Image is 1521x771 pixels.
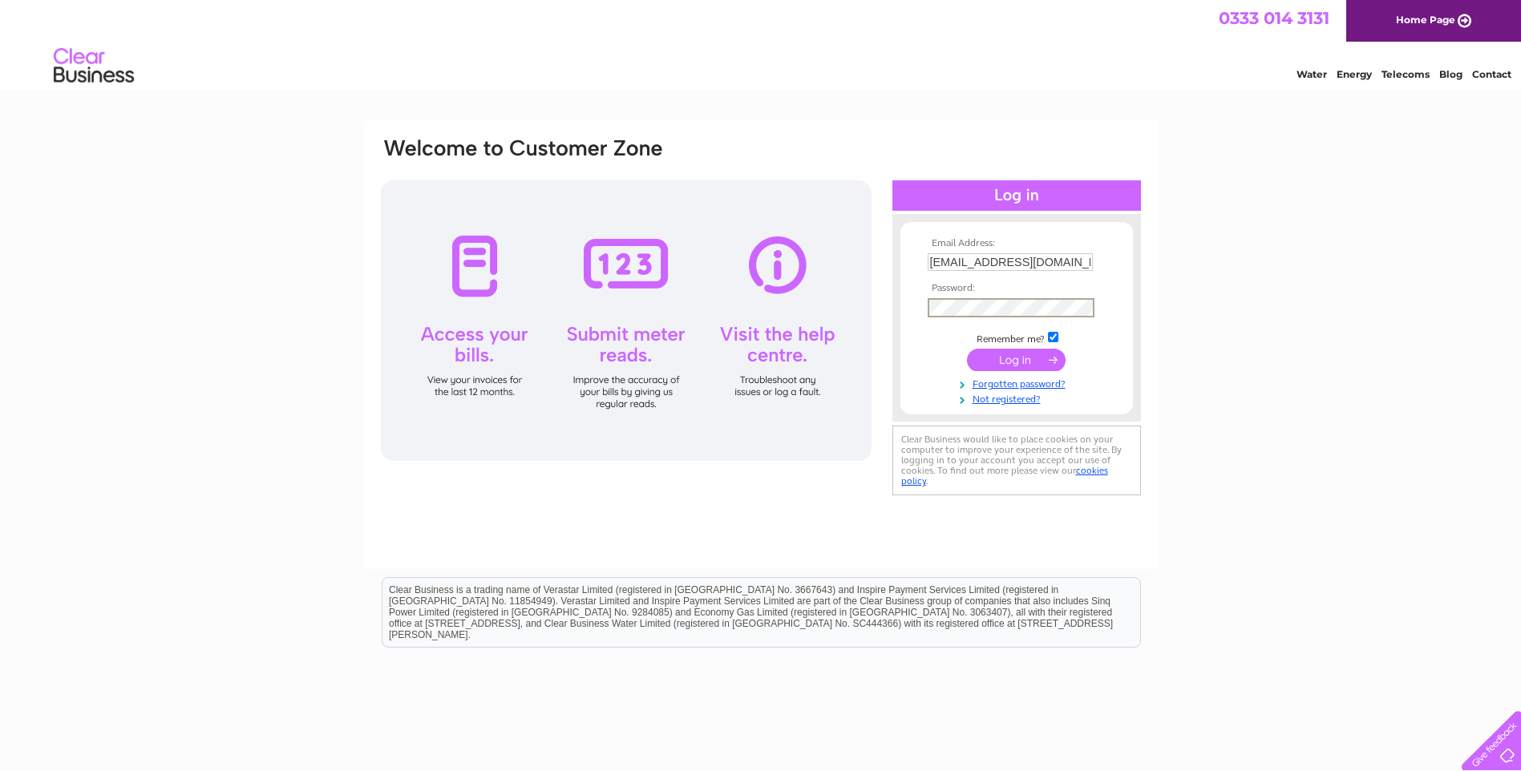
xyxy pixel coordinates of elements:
[928,375,1110,390] a: Forgotten password?
[892,426,1141,495] div: Clear Business would like to place cookies on your computer to improve your experience of the sit...
[53,42,135,91] img: logo.png
[1296,68,1327,80] a: Water
[1439,68,1462,80] a: Blog
[1219,8,1329,28] a: 0333 014 3131
[924,283,1110,294] th: Password:
[967,349,1066,371] input: Submit
[1337,68,1372,80] a: Energy
[928,390,1110,406] a: Not registered?
[1381,68,1430,80] a: Telecoms
[901,465,1108,486] a: cookies policy
[382,9,1140,78] div: Clear Business is a trading name of Verastar Limited (registered in [GEOGRAPHIC_DATA] No. 3667643...
[924,329,1110,345] td: Remember me?
[924,238,1110,249] th: Email Address:
[1472,68,1511,80] a: Contact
